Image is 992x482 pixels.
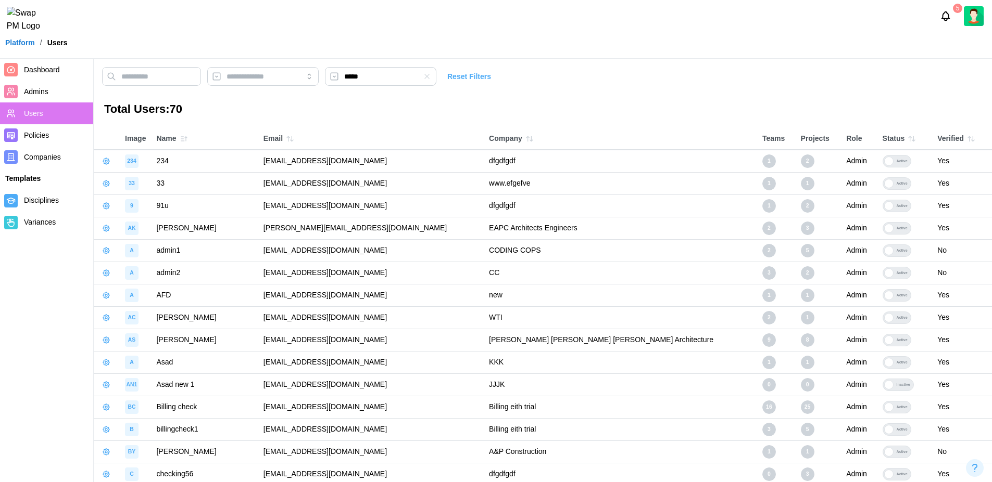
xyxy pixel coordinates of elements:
[125,333,139,347] div: image
[932,262,992,284] td: No
[125,423,139,436] div: image
[932,329,992,351] td: Yes
[846,200,872,212] div: Admin
[762,400,776,414] div: 16
[801,199,814,213] div: 2
[484,440,757,463] td: A&P Construction
[156,132,253,146] div: Name
[762,378,776,392] div: 0
[801,423,814,436] div: 5
[762,177,776,190] div: 1
[762,244,776,257] div: 2
[24,66,60,74] span: Dashboard
[156,357,253,368] div: Asad
[801,177,814,190] div: 1
[258,329,484,351] td: [EMAIL_ADDRESS][DOMAIN_NAME]
[484,351,757,373] td: KKK
[762,199,776,213] div: 1
[932,239,992,262] td: No
[156,290,253,301] div: AFD
[762,222,776,235] div: 2
[484,239,757,262] td: CODING COPS
[846,133,872,145] div: Role
[894,401,911,413] div: Active
[762,311,776,324] div: 2
[801,133,836,145] div: Projects
[484,172,757,194] td: www.efgefve
[894,223,911,234] div: Active
[932,373,992,396] td: Yes
[932,194,992,217] td: Yes
[801,266,814,280] div: 2
[894,267,911,279] div: Active
[5,173,88,185] div: Templates
[762,266,776,280] div: 3
[801,378,814,392] div: 0
[484,306,757,329] td: WTI
[894,334,911,346] div: Active
[258,262,484,284] td: [EMAIL_ADDRESS][DOMAIN_NAME]
[125,311,139,324] div: image
[801,445,814,459] div: 1
[762,445,776,459] div: 1
[156,312,253,323] div: [PERSON_NAME]
[258,306,484,329] td: [EMAIL_ADDRESS][DOMAIN_NAME]
[894,155,911,167] div: Active
[762,133,790,145] div: Teams
[484,373,757,396] td: JJJK
[846,312,872,323] div: Admin
[894,178,911,189] div: Active
[24,218,56,226] span: Variances
[258,440,484,463] td: [EMAIL_ADDRESS][DOMAIN_NAME]
[484,418,757,440] td: Billing eith trial
[125,445,139,459] div: image
[156,424,253,435] div: billingcheck1
[484,217,757,239] td: EAPC Architects Engineers
[801,333,814,347] div: 8
[484,396,757,418] td: Billing eith trial
[125,177,139,190] div: image
[894,312,911,323] div: Active
[258,172,484,194] td: [EMAIL_ADDRESS][DOMAIN_NAME]
[846,245,872,256] div: Admin
[801,400,814,414] div: 25
[846,223,872,234] div: Admin
[125,356,139,369] div: image
[24,87,48,96] span: Admins
[258,194,484,217] td: [EMAIL_ADDRESS][DOMAIN_NAME]
[443,67,496,86] button: Reset Filters
[156,468,253,480] div: checking56
[932,418,992,440] td: Yes
[263,132,479,146] div: Email
[40,39,42,46] div: /
[846,155,872,167] div: Admin
[801,467,814,481] div: 3
[932,440,992,463] td: No
[801,289,814,302] div: 1
[125,133,146,145] div: Image
[125,154,139,168] div: image
[156,446,253,458] div: [PERSON_NAME]
[894,379,913,390] div: Inactive
[24,153,61,161] span: Companies
[156,379,253,390] div: Asad new 1
[125,289,139,302] div: image
[964,6,984,26] img: 2Q==
[762,289,776,302] div: 1
[258,284,484,306] td: [EMAIL_ADDRESS][DOMAIN_NAME]
[156,245,253,256] div: admin1
[937,132,987,146] div: Verified
[801,356,814,369] div: 1
[894,200,911,212] div: Active
[125,244,139,257] div: image
[953,4,962,13] div: 5
[932,306,992,329] td: Yes
[258,351,484,373] td: [EMAIL_ADDRESS][DOMAIN_NAME]
[894,245,911,256] div: Active
[47,39,68,46] div: Users
[125,222,139,235] div: image
[964,6,984,26] a: Zulqarnain Khalil
[104,101,982,118] h3: Total Users: 70
[258,396,484,418] td: [EMAIL_ADDRESS][DOMAIN_NAME]
[258,150,484,172] td: [EMAIL_ADDRESS][DOMAIN_NAME]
